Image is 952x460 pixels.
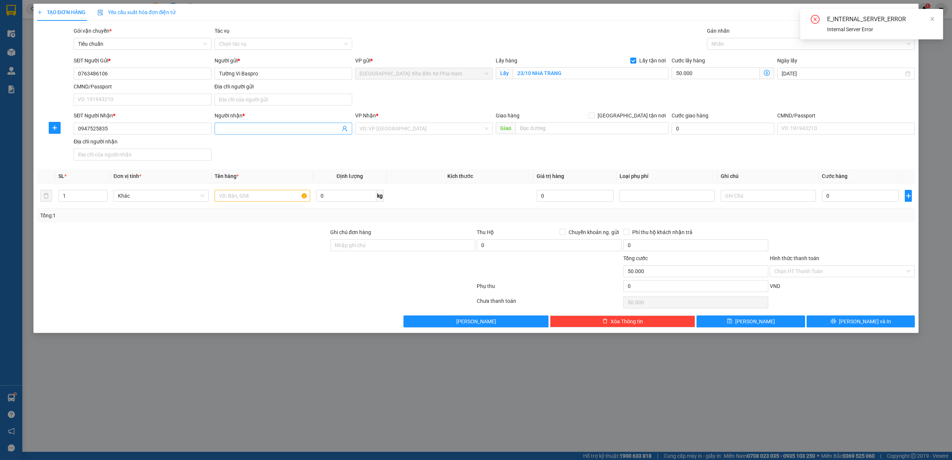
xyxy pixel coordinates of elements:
[40,190,52,202] button: delete
[447,173,473,179] span: Kích thước
[672,123,774,135] input: Cước giao hàng
[496,113,520,119] span: Giao hàng
[602,318,608,324] span: delete
[782,69,904,78] input: Ngày lấy
[5,44,112,72] span: [PHONE_NUMBER] - [DOMAIN_NAME]
[672,113,708,119] label: Cước giao hàng
[456,317,496,325] span: [PERSON_NAME]
[898,4,919,25] button: Close
[718,169,819,184] th: Ghi chú
[636,56,669,65] span: Lấy tận nơi
[215,94,352,106] input: Địa chỉ của người gửi
[672,58,705,64] label: Cước lấy hàng
[905,190,912,202] button: plus
[764,70,770,76] span: dollar-circle
[330,239,475,251] input: Ghi chú đơn hàng
[827,15,934,24] div: E_INTERNAL_SERVER_ERROR
[496,67,513,79] span: Lấy
[376,190,384,202] span: kg
[811,15,820,25] span: close-circle
[49,122,61,134] button: plus
[330,229,371,235] label: Ghi chú đơn hàng
[617,169,718,184] th: Loại phụ phí
[74,111,211,120] div: SĐT Người Nhận
[477,229,494,235] span: Thu Hộ
[355,113,376,119] span: VP Nhận
[342,126,348,132] span: user-add
[74,137,211,146] div: Địa chỉ người nhận
[930,16,935,22] span: close
[513,67,669,79] input: Lấy tận nơi
[672,67,760,79] input: Cước lấy hàng
[822,173,848,179] span: Cước hàng
[2,30,113,42] strong: (Công Ty TNHH Chuyển Phát Nhanh Bảo An - MST: 0109597835)
[595,111,669,120] span: [GEOGRAPHIC_DATA] tận nơi
[537,173,564,179] span: Giá trị hàng
[74,82,211,91] div: CMND/Passport
[215,82,352,91] div: Địa chỉ người gửi
[360,68,488,79] span: Nha Trang: Kho Bến Xe Phía Nam
[496,122,515,134] span: Giao
[770,283,780,289] span: VND
[74,56,211,65] div: SĐT Người Gửi
[839,317,891,325] span: [PERSON_NAME] và In
[827,25,934,33] div: Internal Server Error
[735,317,775,325] span: [PERSON_NAME]
[770,255,819,261] label: Hình thức thanh toán
[727,318,732,324] span: save
[777,111,915,120] div: CMND/Passport
[566,228,622,236] span: Chuyển khoản ng. gửi
[215,190,310,202] input: VD: Bàn, Ghế
[807,315,915,327] button: printer[PERSON_NAME] và In
[629,228,695,236] span: Phí thu hộ khách nhận trả
[550,315,695,327] button: deleteXóa Thông tin
[337,173,363,179] span: Định lượng
[721,190,816,202] input: Ghi Chú
[355,56,493,65] div: VP gửi
[515,122,669,134] input: Dọc đường
[37,10,42,15] span: plus
[537,190,614,202] input: 0
[476,297,623,310] div: Chưa thanh toán
[215,111,352,120] div: Người nhận
[58,173,64,179] span: SL
[777,58,797,64] label: Ngày lấy
[74,149,211,161] input: Địa chỉ của người nhận
[113,173,141,179] span: Đơn vị tính
[905,193,911,199] span: plus
[74,28,112,34] span: Gói vận chuyển
[623,255,648,261] span: Tổng cước
[118,190,204,201] span: Khác
[215,56,352,65] div: Người gửi
[611,317,643,325] span: Xóa Thông tin
[78,38,207,49] span: Tiêu chuẩn
[40,211,367,220] div: Tổng: 1
[37,9,86,15] span: TẠO ĐƠN HÀNG
[476,282,623,295] div: Phụ thu
[49,125,60,131] span: plus
[697,315,805,327] button: save[PERSON_NAME]
[707,28,730,34] label: Gán nhãn
[403,315,549,327] button: [PERSON_NAME]
[496,58,517,64] span: Lấy hàng
[215,173,239,179] span: Tên hàng
[4,11,112,28] strong: BIÊN NHẬN VẬN CHUYỂN BẢO AN EXPRESS
[97,9,176,15] span: Yêu cầu xuất hóa đơn điện tử
[215,28,229,34] label: Tác vụ
[97,10,103,16] img: icon
[831,318,836,324] span: printer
